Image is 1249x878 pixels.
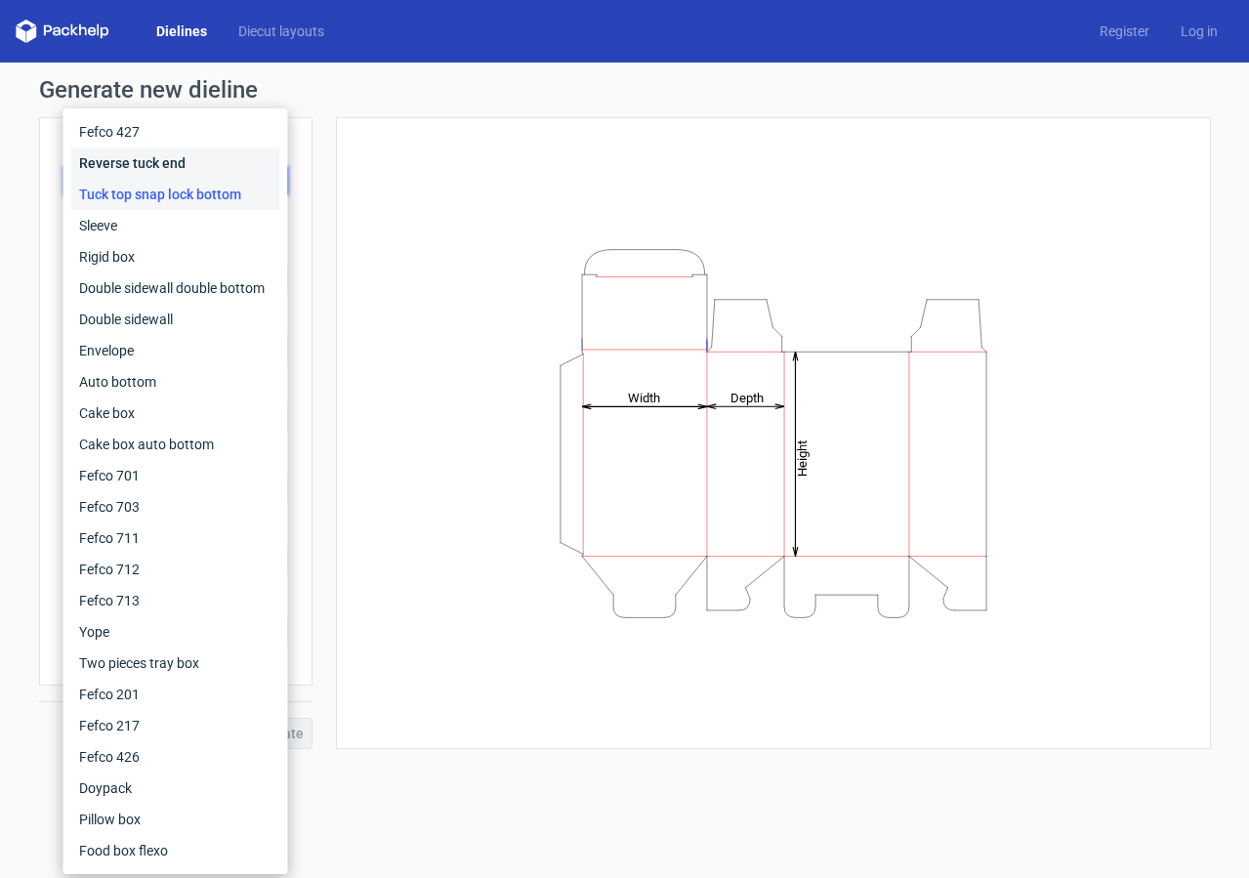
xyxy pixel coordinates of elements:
a: Log in [1165,21,1233,41]
div: Fefco 217 [71,710,280,741]
tspan: Height [795,439,810,476]
a: Dielines [141,21,223,41]
tspan: Width [627,390,659,404]
div: Cake box [71,397,280,429]
div: Fefco 426 [71,741,280,773]
div: Fefco 703 [71,491,280,523]
div: Fefco 711 [71,523,280,554]
div: Reverse tuck end [71,147,280,179]
div: Auto bottom [71,366,280,397]
div: Sleeve [71,210,280,241]
div: Doypack [71,773,280,804]
div: Fefco 713 [71,585,280,616]
div: Fefco 712 [71,554,280,585]
div: Envelope [71,335,280,366]
h1: Generate new dieline [39,78,1211,102]
div: Fefco 201 [71,679,280,710]
a: Diecut layouts [223,21,340,41]
div: Food box flexo [71,835,280,866]
div: Pillow box [71,804,280,835]
tspan: Depth [730,390,764,404]
div: Double sidewall double bottom [71,272,280,304]
div: Fefco 427 [71,116,280,147]
div: Two pieces tray box [71,648,280,679]
a: Register [1084,21,1165,41]
div: Rigid box [71,241,280,272]
div: Yope [71,616,280,648]
div: Cake box auto bottom [71,429,280,460]
div: Double sidewall [71,304,280,335]
div: Fefco 701 [71,460,280,491]
div: Tuck top snap lock bottom [71,179,280,210]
